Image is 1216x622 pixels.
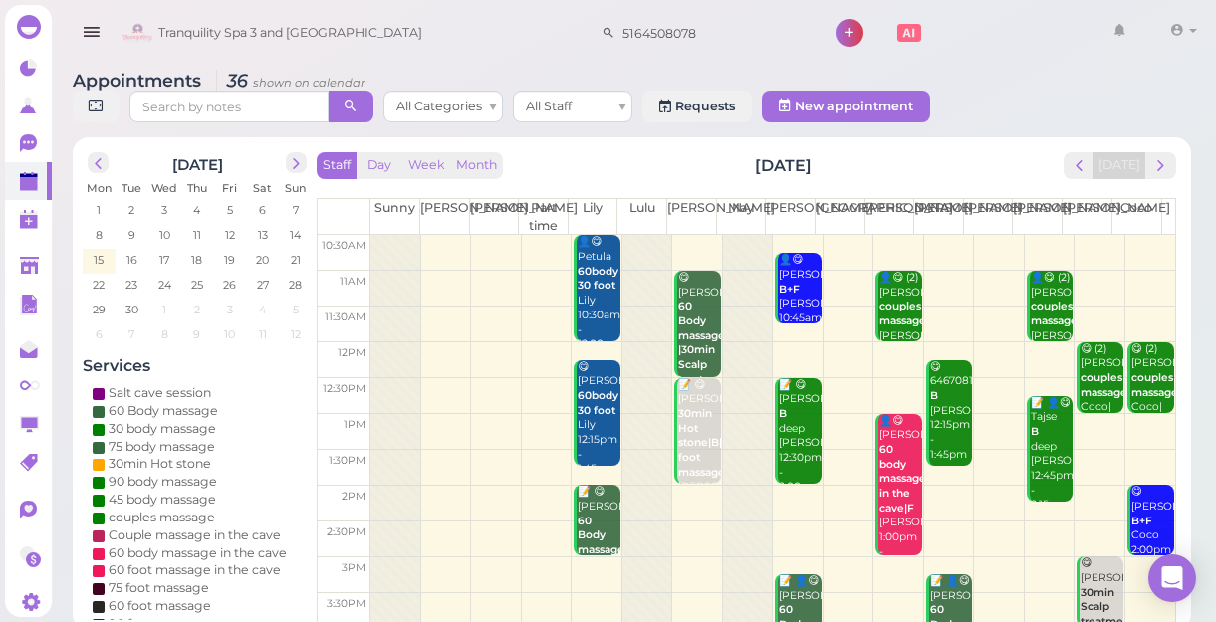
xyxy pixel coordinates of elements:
[124,251,139,269] span: 16
[1030,396,1073,514] div: 📝 👤😋 Tajse deep [PERSON_NAME] 12:45pm - 2:15pm
[317,152,357,179] button: Staff
[257,201,268,219] span: 6
[568,199,617,235] th: Lily
[109,473,217,491] div: 90 body massage
[1030,271,1073,417] div: 👤😋 (2) [PERSON_NAME] [PERSON_NAME] |[PERSON_NAME] 11:00am - 12:00pm
[1064,152,1094,179] button: prev
[109,526,281,544] div: Couple massage in the cave
[879,300,926,327] b: couples massage
[469,199,519,235] th: [PERSON_NAME]
[795,99,913,113] span: New appointment
[109,402,218,420] div: 60 Body massage
[256,226,270,244] span: 13
[92,251,106,269] span: 15
[755,154,812,177] h2: [DATE]
[109,384,211,402] div: Salt cave session
[83,356,312,375] h4: Services
[192,301,202,318] span: 2
[356,152,403,179] button: Day
[91,276,107,294] span: 22
[344,418,365,431] span: 1pm
[216,70,365,91] i: 36
[667,199,717,235] th: [PERSON_NAME]
[914,199,964,235] th: [PERSON_NAME]
[254,251,271,269] span: 20
[129,91,329,122] input: Search by notes
[225,301,235,318] span: 3
[929,360,972,463] div: 😋 6467081120 [PERSON_NAME] 12:15pm - 1:45pm
[1063,199,1112,235] th: [PERSON_NAME]
[716,199,766,235] th: May
[222,325,237,343] span: 10
[286,152,307,173] button: next
[779,283,800,296] b: B+F
[109,491,216,509] div: 45 body massage
[1130,342,1174,474] div: 😋 (2) [PERSON_NAME] Coco|[PERSON_NAME] 12:00pm - 1:00pm
[864,199,914,235] th: [PERSON_NAME]
[109,561,281,579] div: 60 foot massage in the cave
[126,325,136,343] span: 7
[94,226,105,244] span: 8
[159,325,170,343] span: 8
[189,251,204,269] span: 18
[878,414,921,575] div: 👤😋 [PERSON_NAME] [PERSON_NAME] 1:00pm - 3:00pm
[778,378,821,496] div: 📝 😋 [PERSON_NAME] deep [PERSON_NAME] 12:30pm - 2:00pm
[1145,152,1176,179] button: next
[815,199,864,235] th: [GEOGRAPHIC_DATA]
[342,490,365,503] span: 2pm
[338,346,365,359] span: 12pm
[109,579,209,597] div: 75 foot massage
[329,454,365,467] span: 1:30pm
[253,76,365,90] small: shown on calendar
[878,271,921,417] div: 👤😋 (2) [PERSON_NAME] [PERSON_NAME] |[PERSON_NAME] 11:00am - 12:00pm
[157,226,172,244] span: 10
[1093,152,1146,179] button: [DATE]
[253,181,272,195] span: Sat
[87,181,112,195] span: Mon
[95,201,103,219] span: 1
[396,99,482,113] span: All Categories
[160,301,168,318] span: 1
[191,325,202,343] span: 9
[762,91,930,122] button: New appointment
[222,251,237,269] span: 19
[1131,515,1152,527] b: B+F
[257,301,268,318] span: 4
[123,276,139,294] span: 23
[159,201,169,219] span: 3
[289,325,303,343] span: 12
[157,251,171,269] span: 17
[191,201,202,219] span: 4
[325,311,365,323] span: 11:30am
[963,199,1013,235] th: [PERSON_NAME]
[617,199,667,235] th: Lulu
[930,389,938,402] b: B
[151,181,177,195] span: Wed
[450,152,503,179] button: Month
[322,239,365,252] span: 10:30am
[126,201,136,219] span: 2
[1148,554,1196,602] div: Open Intercom Messenger
[158,5,422,61] span: Tranquility Spa 3 and [GEOGRAPHIC_DATA]
[291,201,301,219] span: 7
[94,325,105,343] span: 6
[109,544,287,562] div: 60 body massage in the cave
[1031,300,1078,327] b: couples massage
[123,301,140,318] span: 30
[323,382,365,395] span: 12:30pm
[109,438,215,456] div: 75 body massage
[677,271,720,446] div: 😋 [PERSON_NAME] [PERSON_NAME] 11:00am - 12:30pm
[779,407,787,420] b: B
[519,199,569,235] th: Part time
[342,561,365,574] span: 3pm
[187,181,207,195] span: Thu
[1081,371,1127,399] b: couples massage
[109,420,216,438] div: 30 body massage
[88,152,109,173] button: prev
[327,525,365,538] span: 2:30pm
[327,597,365,610] span: 3:30pm
[578,265,618,293] b: 60body 30 foot
[225,201,235,219] span: 5
[578,515,624,556] b: 60 Body massage
[122,181,141,195] span: Tue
